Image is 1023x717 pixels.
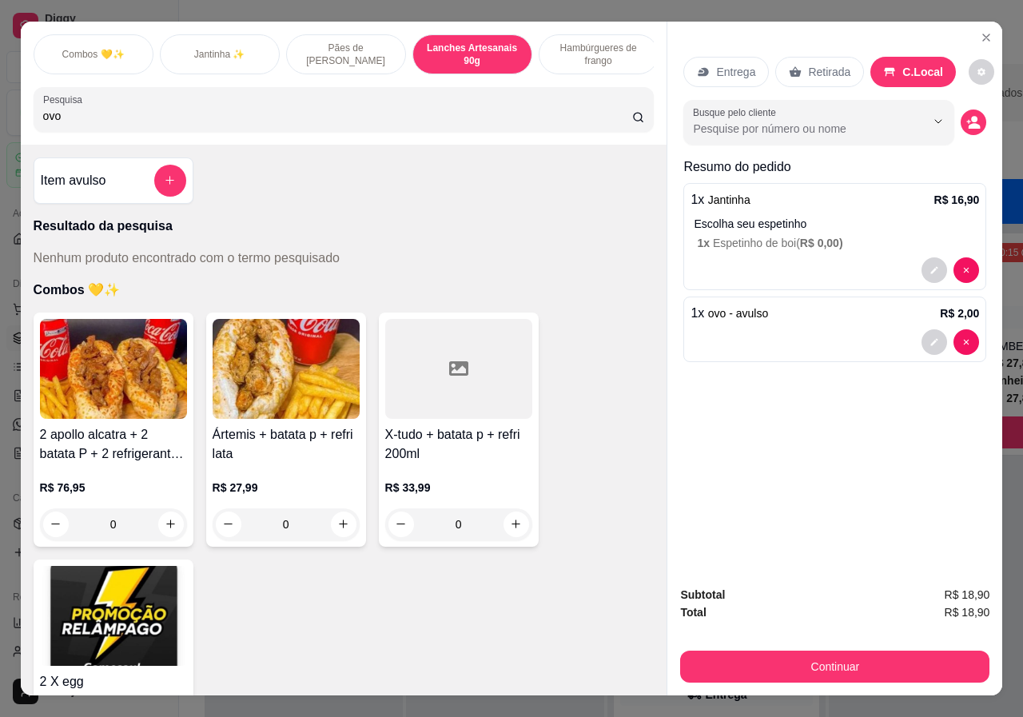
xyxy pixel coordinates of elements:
[385,425,532,464] h4: X-tudo + batata p + refri 200ml
[40,566,187,666] img: product-image
[680,651,989,683] button: Continuar
[808,64,850,80] p: Retirada
[680,588,725,601] strong: Subtotal
[300,42,392,67] p: Pães de [PERSON_NAME]
[43,108,632,124] input: Pesquisa
[691,304,768,323] p: 1 x
[552,42,645,67] p: Hambúrgueres de frango
[683,157,986,177] p: Resumo do pedido
[154,165,186,197] button: add-separate-item
[969,59,994,85] button: decrease-product-quantity
[43,93,88,106] label: Pesquisa
[34,217,655,236] p: Resultado da pesquisa
[973,25,999,50] button: Close
[945,586,990,603] span: R$ 18,90
[697,237,712,249] span: 1 x
[693,106,782,119] label: Busque pelo cliente
[953,257,979,283] button: decrease-product-quantity
[921,257,947,283] button: decrease-product-quantity
[213,480,360,496] p: R$ 27,99
[194,48,245,61] p: Jantinha ✨
[694,216,979,232] p: Escolha seu espetinho
[40,672,187,691] h4: 2 X egg
[691,190,750,209] p: 1 x
[213,319,360,419] img: product-image
[40,480,187,496] p: R$ 76,95
[925,109,951,134] button: Show suggestions
[708,307,768,320] span: ovo - avulso
[41,171,106,190] h4: Item avulso
[40,425,187,464] h4: 2 apollo alcatra + 2 batata P + 2 refrigerantes lata
[697,235,979,251] p: Espetinho de boi (
[385,480,532,496] p: R$ 33,99
[921,329,947,355] button: decrease-product-quantity
[716,64,755,80] p: Entrega
[945,603,990,621] span: R$ 18,90
[934,192,980,208] p: R$ 16,90
[34,281,655,300] p: Combos 💛✨
[902,64,943,80] p: C.Local
[800,237,843,249] span: R$ 0,00 )
[213,425,360,464] h4: Ártemis + batata p + refri lata
[708,193,750,206] span: Jantinha
[940,305,979,321] p: R$ 2,00
[426,42,519,67] p: Lanches Artesanais 90g
[961,110,986,135] button: decrease-product-quantity
[693,121,900,137] input: Busque pelo cliente
[680,606,706,619] strong: Total
[40,319,187,419] img: product-image
[953,329,979,355] button: decrease-product-quantity
[62,48,125,61] p: Combos 💛✨
[34,249,340,268] p: Nenhum produto encontrado com o termo pesquisado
